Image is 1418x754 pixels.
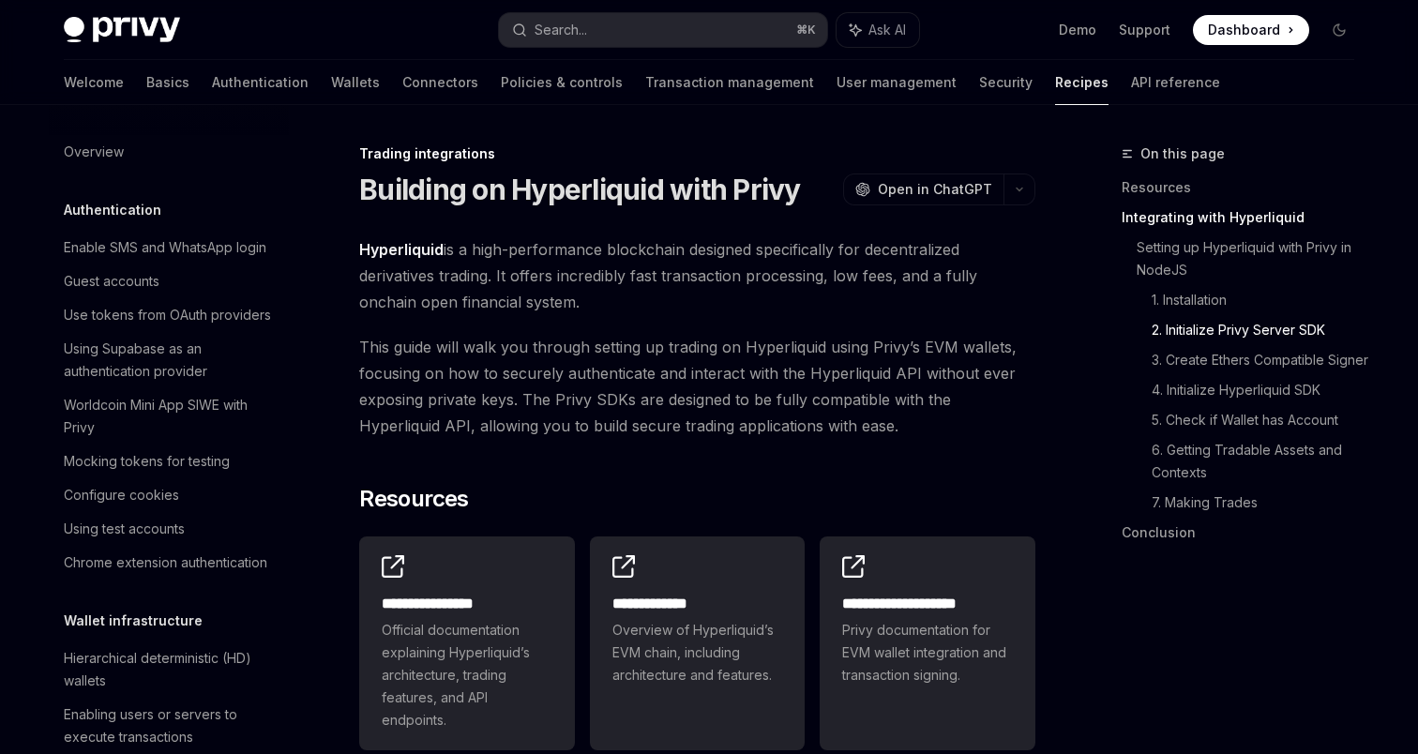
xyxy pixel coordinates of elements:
[1122,173,1369,203] a: Resources
[64,338,278,383] div: Using Supabase as an authentication provider
[49,546,289,580] a: Chrome extension authentication
[979,60,1033,105] a: Security
[837,60,957,105] a: User management
[535,19,587,41] div: Search...
[843,173,1003,205] button: Open in ChatGPT
[49,698,289,754] a: Enabling users or servers to execute transactions
[64,17,180,43] img: dark logo
[359,484,469,514] span: Resources
[1152,315,1369,345] a: 2. Initialize Privy Server SDK
[1152,345,1369,375] a: 3. Create Ethers Compatible Signer
[146,60,189,105] a: Basics
[64,394,278,439] div: Worldcoin Mini App SIWE with Privy
[796,23,816,38] span: ⌘ K
[1122,203,1369,233] a: Integrating with Hyperliquid
[49,512,289,546] a: Using test accounts
[359,334,1035,439] span: This guide will walk you through setting up trading on Hyperliquid using Privy’s EVM wallets, foc...
[49,388,289,445] a: Worldcoin Mini App SIWE with Privy
[49,231,289,264] a: Enable SMS and WhatsApp login
[64,141,124,163] div: Overview
[382,619,552,731] span: Official documentation explaining Hyperliquid’s architecture, trading features, and API endpoints.
[612,619,783,686] span: Overview of Hyperliquid’s EVM chain, including architecture and features.
[49,445,289,478] a: Mocking tokens for testing
[64,270,159,293] div: Guest accounts
[49,332,289,388] a: Using Supabase as an authentication provider
[49,641,289,698] a: Hierarchical deterministic (HD) wallets
[64,60,124,105] a: Welcome
[359,536,575,750] a: **** **** **** *Official documentation explaining Hyperliquid’s architecture, trading features, a...
[64,199,161,221] h5: Authentication
[1152,375,1369,405] a: 4. Initialize Hyperliquid SDK
[1131,60,1220,105] a: API reference
[1122,518,1369,548] a: Conclusion
[64,551,267,574] div: Chrome extension authentication
[64,450,230,473] div: Mocking tokens for testing
[501,60,623,105] a: Policies & controls
[1152,435,1369,488] a: 6. Getting Tradable Assets and Contexts
[64,647,278,692] div: Hierarchical deterministic (HD) wallets
[402,60,478,105] a: Connectors
[212,60,309,105] a: Authentication
[1152,405,1369,435] a: 5. Check if Wallet has Account
[868,21,906,39] span: Ask AI
[878,180,992,199] span: Open in ChatGPT
[359,173,801,206] h1: Building on Hyperliquid with Privy
[499,13,827,47] button: Search...⌘K
[820,536,1035,750] a: **** **** **** *****Privy documentation for EVM wallet integration and transaction signing.
[1208,21,1280,39] span: Dashboard
[64,610,203,632] h5: Wallet infrastructure
[359,240,444,260] a: Hyperliquid
[1137,233,1369,285] a: Setting up Hyperliquid with Privy in NodeJS
[1193,15,1309,45] a: Dashboard
[1119,21,1170,39] a: Support
[49,135,289,169] a: Overview
[49,478,289,512] a: Configure cookies
[359,236,1035,315] span: is a high-performance blockchain designed specifically for decentralized derivatives trading. It ...
[49,298,289,332] a: Use tokens from OAuth providers
[1152,285,1369,315] a: 1. Installation
[1059,21,1096,39] a: Demo
[645,60,814,105] a: Transaction management
[842,619,1013,686] span: Privy documentation for EVM wallet integration and transaction signing.
[331,60,380,105] a: Wallets
[64,236,266,259] div: Enable SMS and WhatsApp login
[1152,488,1369,518] a: 7. Making Trades
[1140,143,1225,165] span: On this page
[1324,15,1354,45] button: Toggle dark mode
[64,703,278,748] div: Enabling users or servers to execute transactions
[49,264,289,298] a: Guest accounts
[590,536,806,750] a: **** **** ***Overview of Hyperliquid’s EVM chain, including architecture and features.
[837,13,919,47] button: Ask AI
[64,304,271,326] div: Use tokens from OAuth providers
[64,484,179,506] div: Configure cookies
[359,144,1035,163] div: Trading integrations
[1055,60,1109,105] a: Recipes
[64,518,185,540] div: Using test accounts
